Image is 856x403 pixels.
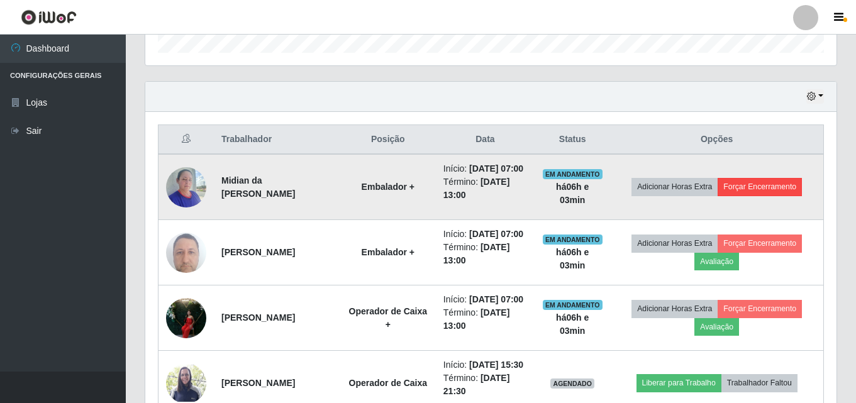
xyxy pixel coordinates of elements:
th: Status [535,125,610,155]
strong: há 06 h e 03 min [556,247,589,270]
img: 1736086638686.jpeg [166,226,206,279]
strong: há 06 h e 03 min [556,312,589,336]
li: Início: [443,293,527,306]
th: Opções [610,125,823,155]
button: Adicionar Horas Extra [631,235,718,252]
img: 1751968749933.jpeg [166,291,206,345]
th: Data [436,125,535,155]
img: 1751565100941.jpeg [166,365,206,402]
li: Término: [443,175,527,202]
li: Início: [443,228,527,241]
strong: [PERSON_NAME] [221,378,295,388]
button: Trabalhador Faltou [721,374,798,392]
strong: Operador de Caixa [349,378,428,388]
li: Início: [443,162,527,175]
button: Adicionar Horas Extra [631,300,718,317]
th: Posição [340,125,436,155]
strong: Operador de Caixa + [349,306,428,329]
strong: Midian da [PERSON_NAME] [221,175,295,199]
th: Trabalhador [214,125,340,155]
strong: Embalador + [362,247,414,257]
button: Forçar Encerramento [718,178,802,196]
li: Início: [443,358,527,372]
span: EM ANDAMENTO [543,235,603,245]
span: EM ANDAMENTO [543,169,603,179]
li: Término: [443,241,527,267]
strong: há 06 h e 03 min [556,182,589,205]
button: Forçar Encerramento [718,300,802,317]
time: [DATE] 07:00 [469,229,523,239]
span: AGENDADO [550,378,594,389]
strong: [PERSON_NAME] [221,247,295,257]
time: [DATE] 07:00 [469,294,523,304]
time: [DATE] 07:00 [469,163,523,174]
span: EM ANDAMENTO [543,300,603,310]
li: Término: [443,306,527,333]
strong: Embalador + [362,182,414,192]
strong: [PERSON_NAME] [221,312,295,323]
button: Avaliação [694,318,739,336]
button: Avaliação [694,253,739,270]
time: [DATE] 15:30 [469,360,523,370]
button: Forçar Encerramento [718,235,802,252]
li: Término: [443,372,527,398]
img: 1723687627540.jpeg [166,160,206,214]
button: Adicionar Horas Extra [631,178,718,196]
img: CoreUI Logo [21,9,77,25]
button: Liberar para Trabalho [636,374,721,392]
